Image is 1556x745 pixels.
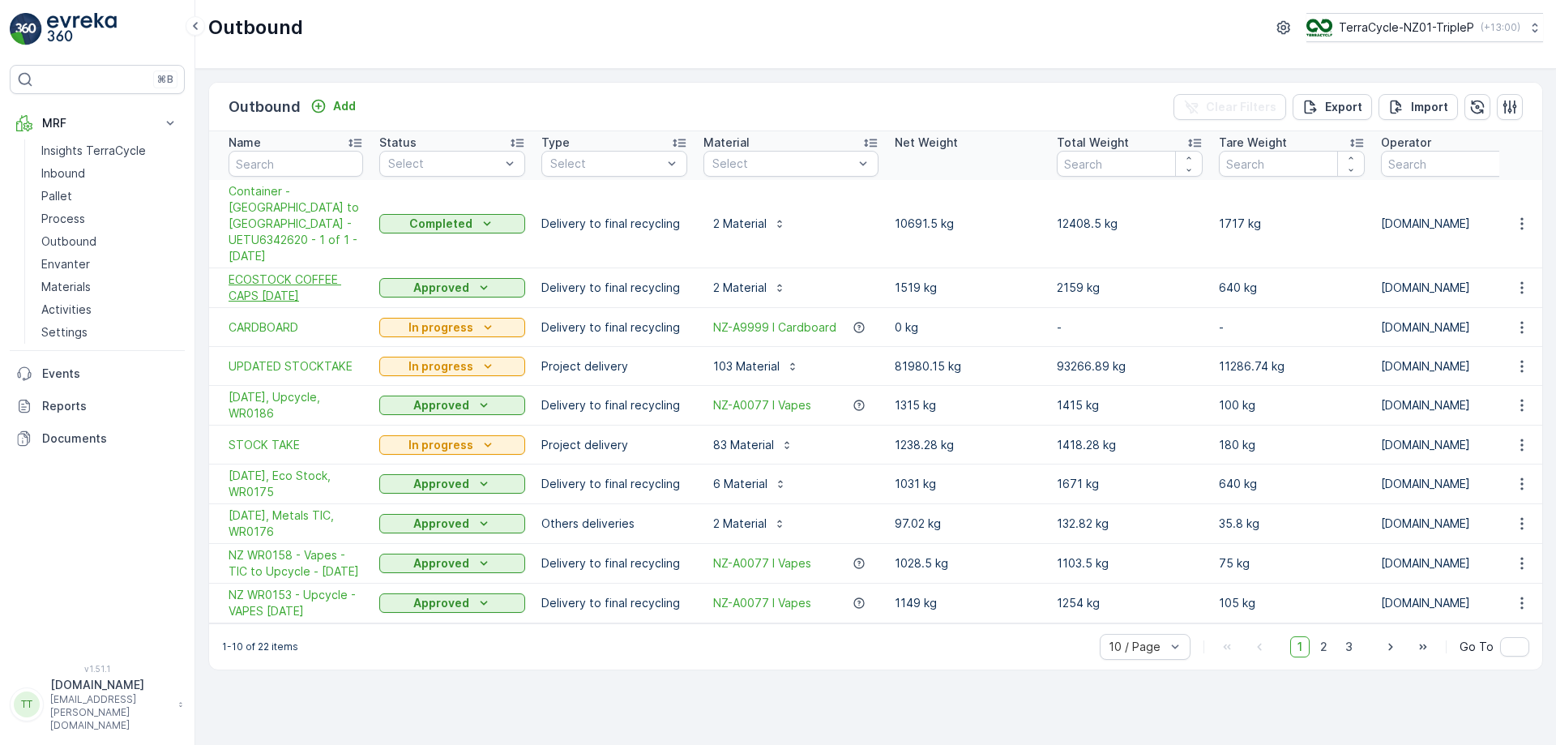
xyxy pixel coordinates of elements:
button: TT[DOMAIN_NAME][EMAIL_ADDRESS][PERSON_NAME][DOMAIN_NAME] [10,677,185,732]
p: Inbound [41,165,85,182]
p: [DOMAIN_NAME] [1381,516,1527,532]
a: Process [35,208,185,230]
p: Materials [41,279,91,295]
p: Approved [413,476,469,492]
p: 180 kg [1219,437,1365,453]
p: Reports [42,398,178,414]
button: Clear Filters [1173,94,1286,120]
p: 1671 kg [1057,476,1203,492]
span: 1 [1290,636,1310,657]
a: NZ WR0153 - Upcycle - VAPES 29-04-2025 [229,587,363,619]
p: Tare Weight [1219,135,1287,151]
p: 103 Material [713,358,780,375]
p: 1519 kg [895,280,1041,296]
p: [DOMAIN_NAME] [1381,397,1527,413]
a: Container - NZ to Canada - UETU6342620 - 1 of 1 - 25.09.25 [229,183,363,264]
p: [DOMAIN_NAME] [1381,595,1527,611]
p: Approved [413,397,469,413]
span: NZ-A0077 I Vapes [713,555,811,572]
a: ECOSTOCK COFFEE CAPS 18/09/2025 [229,272,363,304]
span: v 1.51.1 [10,664,185,674]
span: [DATE], Metals TIC, WR0176 [229,507,363,540]
a: CARDBOARD [229,319,363,336]
input: Search [229,151,363,177]
button: Approved [379,474,525,494]
p: Project delivery [541,358,687,375]
p: TerraCycle-NZ01-TripleP [1339,19,1474,36]
p: Export [1325,99,1362,115]
a: NZ-A0077 I Vapes [713,595,811,611]
p: Delivery to final recycling [541,319,687,336]
p: [DOMAIN_NAME] [1381,319,1527,336]
p: 105 kg [1219,595,1365,611]
p: Completed [409,216,472,232]
a: STOCK TAKE [229,437,363,453]
p: Operator [1381,135,1431,151]
p: 1315 kg [895,397,1041,413]
a: Insights TerraCycle [35,139,185,162]
p: Envanter [41,256,90,272]
a: Outbound [35,230,185,253]
p: 93266.89 kg [1057,358,1203,375]
p: Documents [42,430,178,447]
button: Approved [379,514,525,533]
button: 2 Material [703,211,796,237]
p: ( +13:00 ) [1481,21,1520,34]
p: 12408.5 kg [1057,216,1203,232]
p: 0 kg [895,319,1041,336]
p: - [1219,319,1365,336]
img: logo_light-DOdMpM7g.png [47,13,117,45]
span: [DATE], Eco Stock, WR0175 [229,468,363,500]
p: [DOMAIN_NAME] [1381,280,1527,296]
button: 103 Material [703,353,809,379]
p: Outbound [208,15,303,41]
p: 2 Material [713,216,767,232]
span: 2 [1313,636,1335,657]
p: 11286.74 kg [1219,358,1365,375]
p: 2159 kg [1057,280,1203,296]
p: MRF [42,115,152,131]
p: 6 Material [713,476,767,492]
p: [DOMAIN_NAME] [1381,555,1527,572]
p: 1238.28 kg [895,437,1041,453]
a: NZ-A9999 I Cardboard [713,319,836,336]
img: logo [10,13,42,45]
p: Approved [413,595,469,611]
p: Add [333,98,356,114]
button: TerraCycle-NZ01-TripleP(+13:00) [1306,13,1543,42]
p: Total Weight [1057,135,1129,151]
p: Delivery to final recycling [541,555,687,572]
button: Approved [379,554,525,573]
p: 1028.5 kg [895,555,1041,572]
p: Status [379,135,417,151]
a: Settings [35,321,185,344]
button: Approved [379,278,525,298]
a: NZ-A0077 I Vapes [713,397,811,413]
button: 2 Material [703,511,796,537]
p: Activities [41,302,92,318]
span: NZ WR0153 - Upcycle - VAPES [DATE] [229,587,363,619]
a: Envanter [35,253,185,276]
p: Delivery to final recycling [541,397,687,413]
p: ⌘B [157,73,173,86]
p: 1103.5 kg [1057,555,1203,572]
a: Events [10,358,185,390]
button: Approved [379,396,525,415]
p: 81980.15 kg [895,358,1041,375]
p: 1149 kg [895,595,1041,611]
p: Select [712,156,853,172]
p: 1415 kg [1057,397,1203,413]
a: Activities [35,298,185,321]
button: In progress [379,435,525,455]
p: Process [41,211,85,227]
button: Export [1293,94,1372,120]
p: Clear Filters [1206,99,1276,115]
p: 75 kg [1219,555,1365,572]
p: 35.8 kg [1219,516,1365,532]
p: Project delivery [541,437,687,453]
p: 10691.5 kg [895,216,1041,232]
button: Import [1379,94,1458,120]
a: 11/7/2025, Upcycle, WR0186 [229,389,363,422]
